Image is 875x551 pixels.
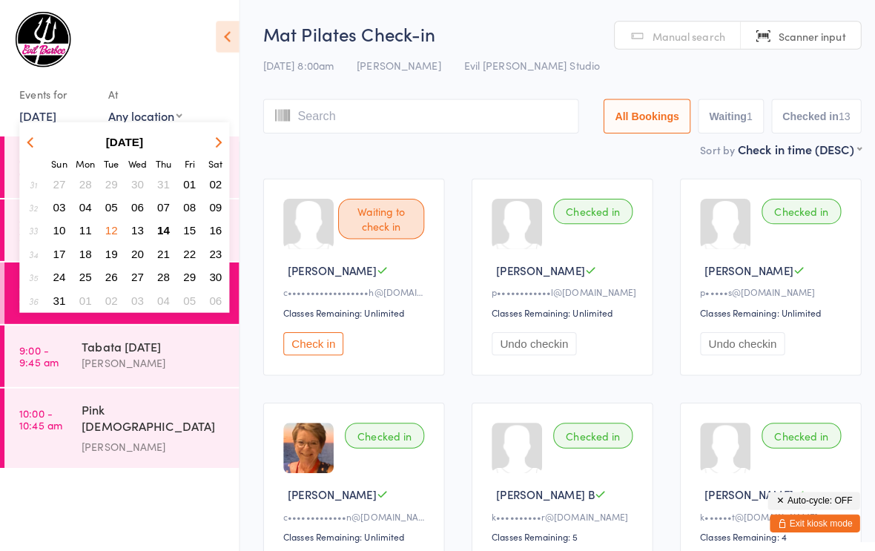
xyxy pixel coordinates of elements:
span: [PERSON_NAME] [491,260,578,275]
span: 19 [104,245,116,257]
div: Events for [19,82,92,106]
button: 05 [99,195,122,215]
img: image1674437937.png [280,418,330,468]
button: 31 [151,172,174,192]
span: 09 [207,199,219,211]
button: 04 [73,195,96,215]
span: 28 [79,176,91,188]
span: [PERSON_NAME] B [491,481,588,497]
span: 27 [130,268,142,280]
em: 35 [28,268,37,280]
button: 14 [151,218,174,238]
span: Evil [PERSON_NAME] Studio [459,57,593,72]
span: 13 [130,222,142,234]
button: 01 [176,172,199,192]
button: 25 [73,264,96,284]
span: 03 [130,291,142,303]
div: 1 [739,109,744,121]
div: [PERSON_NAME] [81,351,224,368]
button: 17 [47,241,70,261]
span: 03 [53,199,65,211]
a: 7:00 -7:45 amStanding Pilates[PERSON_NAME] [4,197,237,258]
button: 27 [47,172,70,192]
span: 23 [207,245,219,257]
strong: [DATE] [105,134,142,147]
button: Undo checkin [486,329,570,352]
small: Saturday [206,156,220,168]
div: Checked in [547,197,626,222]
button: 21 [151,241,174,261]
button: 08 [176,195,199,215]
small: Thursday [154,156,170,168]
span: 04 [79,199,91,211]
span: Scanner input [770,28,836,43]
button: 05 [176,287,199,307]
a: 10:00 -10:45 amPink [DEMOGRAPHIC_DATA] Strength[PERSON_NAME] [4,384,237,463]
span: 30 [130,176,142,188]
button: 10 [47,218,70,238]
span: 17 [53,245,65,257]
div: 13 [829,109,841,121]
span: [DATE] 8:00am [260,57,330,72]
div: Any location [107,106,180,122]
a: [DATE] [19,106,56,122]
span: 01 [182,176,194,188]
span: 24 [53,268,65,280]
span: 01 [79,291,91,303]
em: 34 [28,245,37,257]
small: Wednesday [127,156,145,168]
label: Sort by [693,141,727,156]
button: 29 [99,172,122,192]
a: 6:00 -6:45 amCardio Box[PERSON_NAME] [4,135,237,196]
div: Classes Remaining: Unlimited [486,303,630,315]
div: p••••••••••••l@[DOMAIN_NAME] [486,283,630,295]
button: 24 [47,264,70,284]
div: At [107,82,180,106]
span: 25 [79,268,91,280]
div: Checked in [341,418,420,443]
span: 29 [182,268,194,280]
button: Check in [280,329,340,352]
time: 10:00 - 10:45 am [19,403,62,426]
span: [PERSON_NAME] [285,481,372,497]
button: 28 [73,172,96,192]
button: 22 [176,241,199,261]
span: 15 [182,222,194,234]
span: 31 [53,291,65,303]
div: Classes Remaining: 5 [486,524,630,537]
span: 16 [207,222,219,234]
button: 19 [99,241,122,261]
span: 29 [104,176,116,188]
input: Search [260,98,572,132]
div: c••••••••••••••••••h@[DOMAIN_NAME] [280,283,424,295]
button: Auto-cycle: OFF [759,486,851,504]
span: 04 [156,291,168,303]
span: 14 [156,222,168,234]
span: 05 [182,291,194,303]
span: 20 [130,245,142,257]
button: Checked in13 [763,98,852,132]
span: 10 [53,222,65,234]
div: Pink [DEMOGRAPHIC_DATA] Strength [81,397,224,433]
button: 07 [151,195,174,215]
span: 27 [53,176,65,188]
button: 31 [47,287,70,307]
span: 26 [104,268,116,280]
span: 05 [104,199,116,211]
button: 13 [125,218,148,238]
span: 02 [207,176,219,188]
span: 30 [207,268,219,280]
div: Tabata [DATE] [81,334,224,351]
button: 12 [99,218,122,238]
button: 06 [202,287,225,307]
em: 31 [29,176,36,188]
small: Friday [182,156,193,168]
span: Manual search [645,28,717,43]
a: 9:00 -9:45 amTabata [DATE][PERSON_NAME] [4,322,237,383]
button: 26 [99,264,122,284]
div: [PERSON_NAME] [81,433,224,450]
span: 07 [156,199,168,211]
span: 11 [79,222,91,234]
time: 9:00 - 9:45 am [19,340,58,364]
span: [PERSON_NAME] [697,481,785,497]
